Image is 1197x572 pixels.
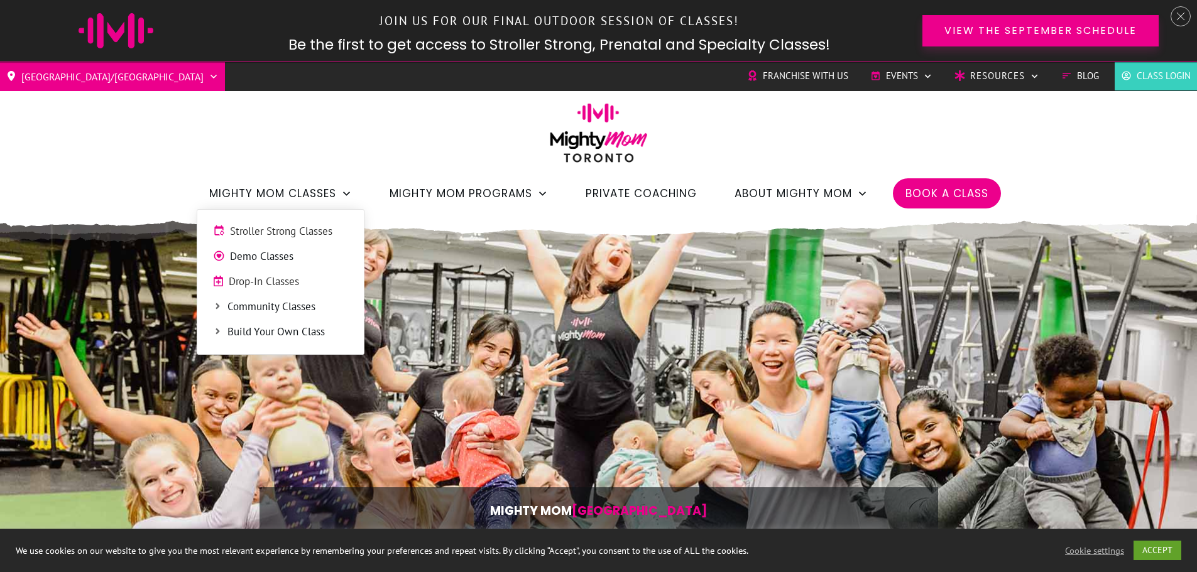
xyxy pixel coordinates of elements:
[763,67,848,85] span: Franchise with Us
[706,523,819,570] span: BULLSHIT
[298,500,900,521] p: Mighty Mom
[970,67,1025,85] span: Resources
[954,67,1039,85] a: Resources
[227,324,348,340] span: Build Your Own Class
[204,247,358,266] a: Demo Classes
[204,273,358,291] a: Drop-In Classes
[216,8,904,35] p: Join us for our final outdoor session of classes!
[229,274,348,290] span: Drop-In Classes
[735,183,852,204] span: About Mighty Mom
[21,67,204,87] span: [GEOGRAPHIC_DATA]/[GEOGRAPHIC_DATA]
[544,103,654,171] img: mightymom-logo-toronto
[735,183,868,204] a: About Mighty Mom
[1121,67,1191,85] a: Class Login
[6,67,219,87] a: [GEOGRAPHIC_DATA]/[GEOGRAPHIC_DATA]
[1061,67,1099,85] a: Blog
[209,183,352,204] a: Mighty Mom Classes
[922,15,1159,46] a: View the September Schedule
[886,67,918,85] span: Events
[870,67,932,85] a: Events
[209,183,336,204] span: Mighty Mom Classes
[390,183,532,204] span: Mighty Mom Programs
[204,323,358,342] a: Build Your Own Class
[215,36,904,55] h2: Be the first to get access to Stroller Strong, Prenatal and Specialty Classes!
[230,224,348,240] span: Stroller Strong Classes
[1065,545,1124,556] a: Cookie settings
[79,13,153,48] img: mighty-mom-ico
[905,183,988,204] a: Book a Class
[230,249,348,265] span: Demo Classes
[1134,541,1181,560] a: ACCEPT
[227,299,348,315] span: Community Classes
[370,526,699,563] span: The Bounceback is
[204,298,358,316] a: Community Classes
[1137,67,1191,85] span: Class Login
[1077,67,1099,85] span: Blog
[16,545,832,556] div: We use cookies on our website to give you the most relevant experience by remembering your prefer...
[944,24,1137,36] span: View the September Schedule
[390,183,548,204] a: Mighty Mom Programs
[747,67,848,85] a: Franchise with Us
[572,502,708,519] span: [GEOGRAPHIC_DATA]
[586,183,697,204] a: Private Coaching
[204,222,358,241] a: Stroller Strong Classes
